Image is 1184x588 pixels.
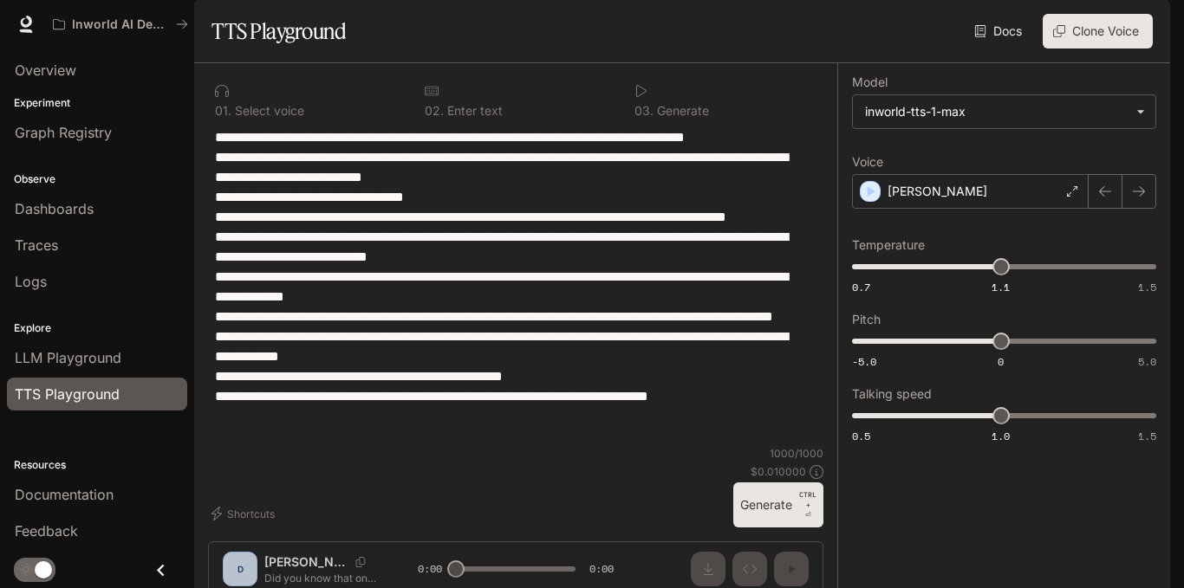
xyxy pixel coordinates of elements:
[1043,14,1153,48] button: Clone Voice
[852,313,881,326] p: Pitch
[425,105,444,117] p: 0 2 .
[654,105,709,117] p: Generate
[72,17,169,32] p: Inworld AI Demos
[215,105,231,117] p: 0 1 .
[799,489,816,520] p: ⏎
[853,95,1155,128] div: inworld-tts-1-max
[208,500,282,527] button: Shortcuts
[634,105,654,117] p: 0 3 .
[231,105,304,117] p: Select voice
[865,103,1128,120] div: inworld-tts-1-max
[733,482,823,527] button: GenerateCTRL +⏎
[852,388,932,400] p: Talking speed
[770,446,823,461] p: 1000 / 1000
[852,156,883,168] p: Voice
[1138,354,1156,369] span: 5.0
[971,14,1029,48] a: Docs
[998,354,1004,369] span: 0
[852,76,888,88] p: Model
[852,429,870,443] span: 0.5
[799,489,816,510] p: CTRL +
[1138,429,1156,443] span: 1.5
[45,7,196,42] button: All workspaces
[1138,280,1156,294] span: 1.5
[992,429,1010,443] span: 1.0
[852,239,925,251] p: Temperature
[852,354,876,369] span: -5.0
[444,105,503,117] p: Enter text
[211,14,346,48] h1: TTS Playground
[992,280,1010,294] span: 1.1
[852,280,870,294] span: 0.7
[888,183,987,200] p: [PERSON_NAME]
[751,464,806,479] p: $ 0.010000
